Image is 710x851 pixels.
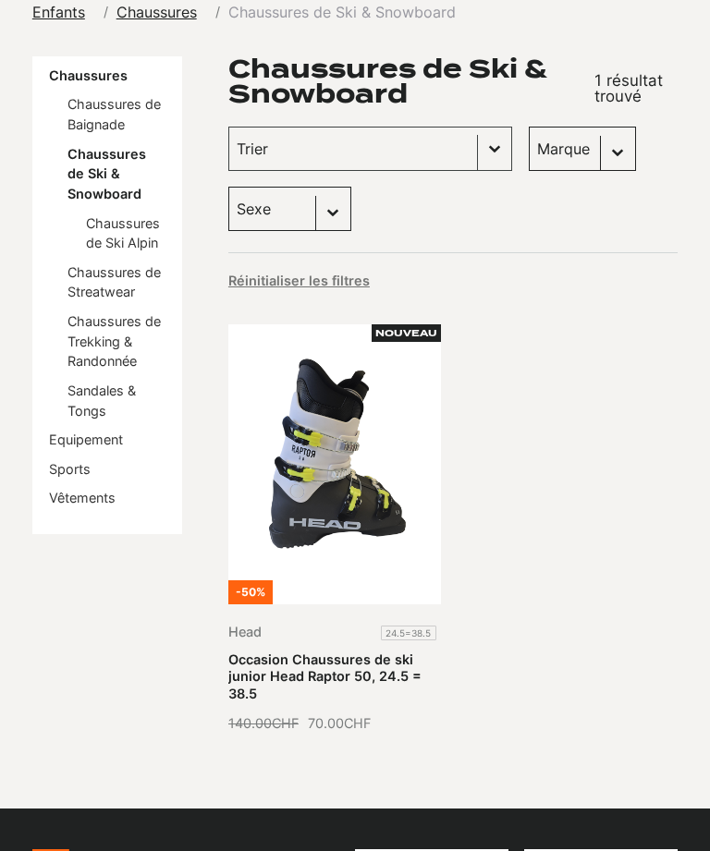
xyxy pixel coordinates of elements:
[228,56,578,106] h1: Chaussures de Ski & Snowboard
[49,490,116,505] a: Vêtements
[228,1,456,23] span: Chaussures de Ski & Snowboard
[67,264,161,300] a: Chaussures de Streatwear
[67,313,161,369] a: Chaussures de Trekking & Randonnée
[478,128,511,170] button: Basculer la liste
[49,432,123,447] a: Equipement
[49,461,91,477] a: Sports
[237,137,470,161] input: Trier
[86,215,160,251] a: Chaussures de Ski Alpin
[32,3,85,21] span: Enfants
[116,3,197,21] span: Chaussures
[32,1,96,23] a: Enfants
[32,1,456,23] nav: breadcrumbs
[67,146,146,201] a: Chaussures de Ski & Snowboard
[49,67,128,83] a: Chaussures
[67,383,136,419] a: Sandales & Tongs
[228,651,422,701] a: Occasion Chaussures de ski junior Head Raptor 50, 24.5 = 38.5
[594,71,663,105] span: 1 résultat trouvé
[67,96,161,132] a: Chaussures de Baignade
[116,1,208,23] a: Chaussures
[228,272,370,290] button: Réinitialiser les filtres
